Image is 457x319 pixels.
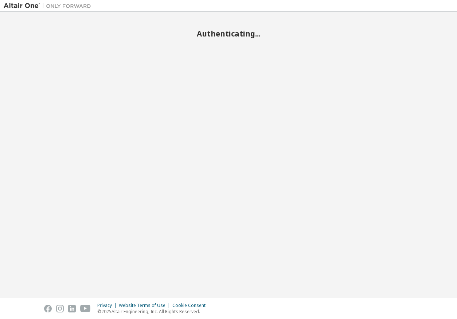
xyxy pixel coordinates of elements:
[44,305,52,312] img: facebook.svg
[4,29,453,38] h2: Authenticating...
[80,305,91,312] img: youtube.svg
[4,2,95,9] img: Altair One
[119,303,172,308] div: Website Terms of Use
[56,305,64,312] img: instagram.svg
[68,305,76,312] img: linkedin.svg
[172,303,210,308] div: Cookie Consent
[97,308,210,315] p: © 2025 Altair Engineering, Inc. All Rights Reserved.
[97,303,119,308] div: Privacy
